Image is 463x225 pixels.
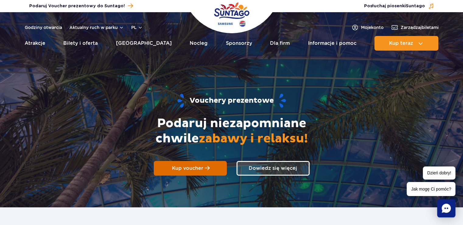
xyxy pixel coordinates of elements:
[237,161,310,176] a: Dowiedz się więcej
[154,161,227,176] a: Kup voucher
[437,199,455,217] div: Chat
[361,24,384,30] span: Moje konto
[406,4,425,8] span: Suntago
[308,36,356,51] a: Informacje i pomoc
[374,36,438,51] button: Kup teraz
[199,131,308,146] span: zabawy i relaksu!
[190,36,208,51] a: Nocleg
[25,36,45,51] a: Atrakcje
[389,41,413,46] span: Kup teraz
[63,36,98,51] a: Bilety i oferta
[36,93,427,109] h1: Vouchery prezentowe
[423,166,455,180] span: Dzień dobry!
[351,24,384,31] a: Mojekonto
[131,24,143,30] button: pl
[29,3,125,9] span: Podaruj Voucher prezentowy do Suntago!
[364,3,425,9] span: Posłuchaj piosenki
[116,36,172,51] a: [GEOGRAPHIC_DATA]
[249,165,297,171] span: Dowiedz się więcej
[29,2,133,10] a: Podaruj Voucher prezentowy do Suntago!
[172,165,203,171] span: Kup voucher
[25,24,62,30] a: Godziny otwarcia
[270,36,290,51] a: Dla firm
[69,25,124,30] button: Aktualny ruch w parku
[407,182,455,196] span: Jak mogę Ci pomóc?
[226,36,252,51] a: Sponsorzy
[125,116,338,146] h2: Podaruj niezapomniane chwile
[364,3,434,9] button: Posłuchaj piosenkiSuntago
[391,24,439,31] a: Zarządzajbiletami
[401,24,439,30] span: Zarządzaj biletami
